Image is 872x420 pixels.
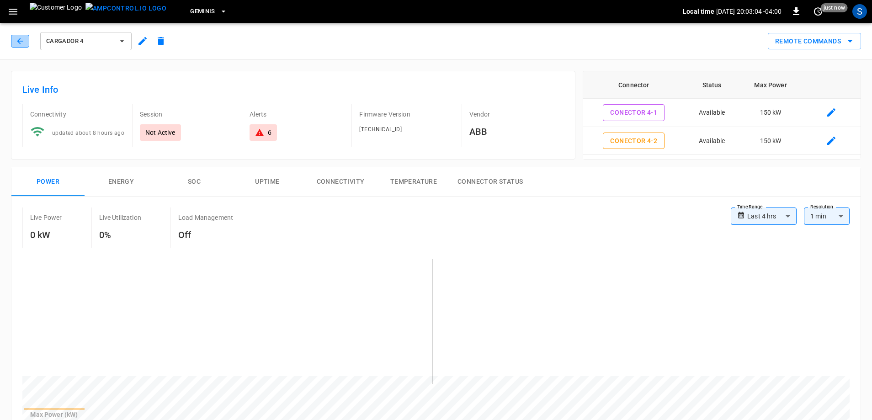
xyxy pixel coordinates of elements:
[739,99,802,127] td: 150 kW
[821,3,848,12] span: just now
[359,126,402,133] span: [TECHNICAL_ID]
[22,82,564,97] h6: Live Info
[685,99,739,127] td: Available
[852,4,867,19] div: profile-icon
[30,3,82,20] img: Customer Logo
[583,71,685,99] th: Connector
[739,127,802,155] td: 150 kW
[810,203,833,211] label: Resolution
[190,6,215,17] span: Geminis
[145,128,175,137] p: Not Active
[737,203,763,211] label: Time Range
[140,110,234,119] p: Session
[11,167,85,197] button: Power
[85,167,158,197] button: Energy
[304,167,377,197] button: Connectivity
[30,213,62,222] p: Live Power
[377,167,450,197] button: Temperature
[768,33,861,50] button: Remote Commands
[768,33,861,50] div: remote commands options
[178,228,233,242] h6: Off
[359,110,454,119] p: Firmware Version
[603,133,665,149] button: Conector 4-2
[469,110,564,119] p: Vendor
[85,3,166,14] img: ampcontrol.io logo
[40,32,132,50] button: Cargador 4
[716,7,782,16] p: [DATE] 20:03:04 -04:00
[685,155,739,183] td: Available
[739,155,802,183] td: 150 kW
[685,127,739,155] td: Available
[99,213,141,222] p: Live Utilization
[52,130,124,136] span: updated about 8 hours ago
[450,167,530,197] button: Connector Status
[158,167,231,197] button: SOC
[469,124,564,139] h6: ABB
[30,228,62,242] h6: 0 kW
[685,71,739,99] th: Status
[603,104,665,121] button: Conector 4-1
[186,3,231,21] button: Geminis
[583,71,861,211] table: connector table
[811,4,825,19] button: set refresh interval
[268,128,271,137] div: 6
[747,207,797,225] div: Last 4 hrs
[30,110,125,119] p: Connectivity
[683,7,714,16] p: Local time
[250,110,344,119] p: Alerts
[99,228,141,242] h6: 0%
[739,71,802,99] th: Max Power
[804,207,850,225] div: 1 min
[178,213,233,222] p: Load Management
[231,167,304,197] button: Uptime
[46,36,114,47] span: Cargador 4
